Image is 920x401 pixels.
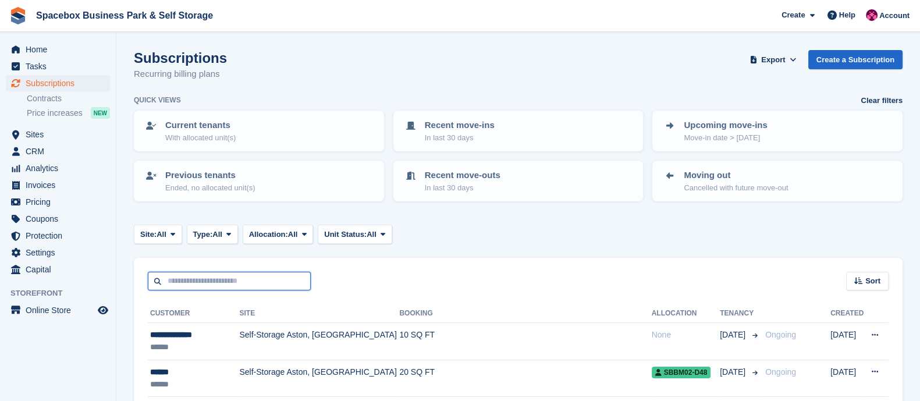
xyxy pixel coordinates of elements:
[26,177,95,193] span: Invoices
[395,162,642,200] a: Recent move-outs In last 30 days
[652,367,711,378] span: SBBM02-D48
[6,160,110,176] a: menu
[6,261,110,278] a: menu
[6,75,110,91] a: menu
[765,330,796,339] span: Ongoing
[26,194,95,210] span: Pricing
[27,107,110,119] a: Price increases NEW
[830,323,864,360] td: [DATE]
[6,302,110,318] a: menu
[165,132,236,144] p: With allocated unit(s)
[239,360,399,397] td: Self-Storage Aston, [GEOGRAPHIC_DATA]
[134,225,182,244] button: Site: All
[26,126,95,143] span: Sites
[148,304,239,323] th: Customer
[684,132,767,144] p: Move-in date > [DATE]
[720,304,761,323] th: Tenancy
[399,323,651,360] td: 10 SQ FT
[135,162,383,200] a: Previous tenants Ended, no allocated unit(s)
[10,288,116,299] span: Storefront
[866,9,878,21] img: Avishka Chauhan
[839,9,855,21] span: Help
[318,225,392,244] button: Unit Status: All
[288,229,298,240] span: All
[399,360,651,397] td: 20 SQ FT
[26,58,95,74] span: Tasks
[140,229,157,240] span: Site:
[165,169,255,182] p: Previous tenants
[748,50,799,69] button: Export
[26,41,95,58] span: Home
[830,360,864,397] td: [DATE]
[720,329,748,341] span: [DATE]
[26,244,95,261] span: Settings
[865,275,880,287] span: Sort
[27,108,83,119] span: Price increases
[425,119,495,132] p: Recent move-ins
[26,143,95,159] span: CRM
[26,75,95,91] span: Subscriptions
[193,229,213,240] span: Type:
[26,302,95,318] span: Online Store
[239,304,399,323] th: Site
[157,229,166,240] span: All
[6,244,110,261] a: menu
[26,261,95,278] span: Capital
[135,112,383,150] a: Current tenants With allocated unit(s)
[9,7,27,24] img: stora-icon-8386f47178a22dfd0bd8f6a31ec36ba5ce8667c1dd55bd0f319d3a0aa187defe.svg
[187,225,238,244] button: Type: All
[782,9,805,21] span: Create
[720,366,748,378] span: [DATE]
[249,229,288,240] span: Allocation:
[91,107,110,119] div: NEW
[830,304,864,323] th: Created
[26,160,95,176] span: Analytics
[684,169,788,182] p: Moving out
[243,225,314,244] button: Allocation: All
[324,229,367,240] span: Unit Status:
[239,323,399,360] td: Self-Storage Aston, [GEOGRAPHIC_DATA]
[684,182,788,194] p: Cancelled with future move-out
[684,119,767,132] p: Upcoming move-ins
[652,304,720,323] th: Allocation
[425,132,495,144] p: In last 30 days
[653,112,901,150] a: Upcoming move-ins Move-in date > [DATE]
[212,229,222,240] span: All
[134,68,227,81] p: Recurring billing plans
[6,211,110,227] a: menu
[425,182,500,194] p: In last 30 days
[6,143,110,159] a: menu
[96,303,110,317] a: Preview store
[134,95,181,105] h6: Quick views
[6,194,110,210] a: menu
[6,58,110,74] a: menu
[861,95,903,107] a: Clear filters
[761,54,785,66] span: Export
[26,228,95,244] span: Protection
[367,229,376,240] span: All
[165,182,255,194] p: Ended, no allocated unit(s)
[425,169,500,182] p: Recent move-outs
[27,93,110,104] a: Contracts
[399,304,651,323] th: Booking
[653,162,901,200] a: Moving out Cancelled with future move-out
[6,228,110,244] a: menu
[808,50,903,69] a: Create a Subscription
[395,112,642,150] a: Recent move-ins In last 30 days
[6,126,110,143] a: menu
[652,329,720,341] div: None
[879,10,910,22] span: Account
[134,50,227,66] h1: Subscriptions
[165,119,236,132] p: Current tenants
[26,211,95,227] span: Coupons
[6,177,110,193] a: menu
[765,367,796,377] span: Ongoing
[31,6,218,25] a: Spacebox Business Park & Self Storage
[6,41,110,58] a: menu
